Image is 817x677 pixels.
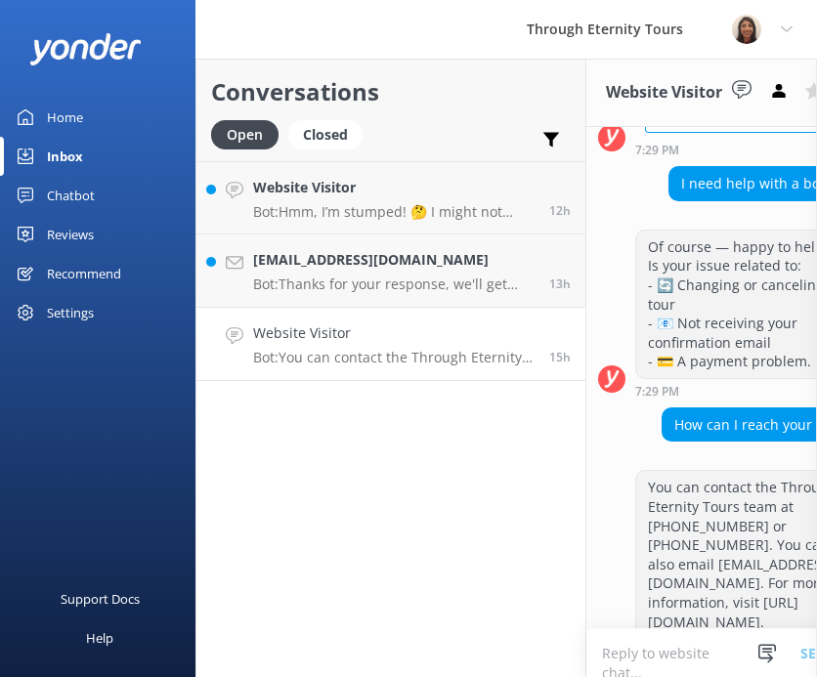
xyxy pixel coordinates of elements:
[61,579,140,618] div: Support Docs
[196,234,585,308] a: [EMAIL_ADDRESS][DOMAIN_NAME]Bot:Thanks for your response, we'll get back to you as soon as we can...
[549,349,571,365] span: Sep 14 2025 07:29pm (UTC +02:00) Europe/Amsterdam
[47,137,83,176] div: Inbox
[253,249,535,271] h4: [EMAIL_ADDRESS][DOMAIN_NAME]
[549,275,571,292] span: Sep 14 2025 08:33pm (UTC +02:00) Europe/Amsterdam
[211,73,571,110] h2: Conversations
[635,145,679,156] strong: 7:29 PM
[47,215,94,254] div: Reviews
[47,254,121,293] div: Recommend
[288,123,372,145] a: Closed
[29,33,142,65] img: yonder-white-logo.png
[47,293,94,332] div: Settings
[549,202,571,219] span: Sep 14 2025 10:16pm (UTC +02:00) Europe/Amsterdam
[606,80,722,106] h3: Website Visitor
[196,308,585,381] a: Website VisitorBot:You can contact the Through Eternity Tours team at [PHONE_NUMBER] or [PHONE_NU...
[211,120,279,149] div: Open
[288,120,363,149] div: Closed
[732,15,761,44] img: 725-1755267273.png
[86,618,113,657] div: Help
[253,349,535,366] p: Bot: You can contact the Through Eternity Tours team at [PHONE_NUMBER] or [PHONE_NUMBER]. You can...
[253,203,535,221] p: Bot: Hmm, I’m stumped! 🤔 I might not have the answer to that one, but our amazing team definitely...
[253,322,535,344] h4: Website Visitor
[635,386,679,398] strong: 7:29 PM
[47,98,83,137] div: Home
[47,176,95,215] div: Chatbot
[196,161,585,234] a: Website VisitorBot:Hmm, I’m stumped! 🤔 I might not have the answer to that one, but our amazing t...
[253,177,535,198] h4: Website Visitor
[211,123,288,145] a: Open
[253,275,535,293] p: Bot: Thanks for your response, we'll get back to you as soon as we can during opening hours.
